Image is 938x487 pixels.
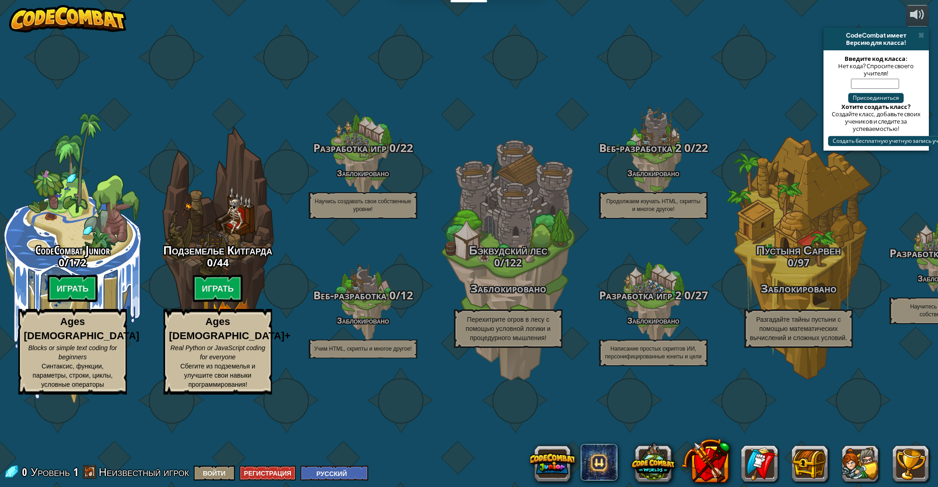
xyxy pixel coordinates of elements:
img: CodeCombat - Learn how to code by playing a game [9,5,126,32]
div: Complete previous world to unlock [145,113,290,403]
span: Пустыня Сарвен [756,242,841,258]
span: 0 [682,287,691,303]
h3: / [581,142,726,154]
span: Учим HTML, скрипты и многое другое! [314,346,412,352]
h4: Заблокировано [290,316,436,325]
h3: / [290,289,436,302]
span: 0 [59,255,65,269]
div: Введите код класса: [828,55,924,62]
span: 44 [217,255,229,269]
h4: Заблокировано [581,316,726,325]
h3: / [726,257,871,268]
h4: Заблокировано [290,169,436,178]
span: 97 [798,255,810,269]
span: 22 [695,140,708,155]
span: Подземелье Китгарда [164,242,273,258]
div: Создайте класс, добавьте своих учеников и следите за успеваемостью! [828,110,924,132]
span: Разработка игр 2 [599,287,682,303]
btn: Играть [48,275,98,302]
span: 0 [682,140,691,155]
span: Уровень [31,465,70,480]
h3: Заблокировано [726,282,871,295]
span: Веб-разработка [313,287,387,303]
span: 0 [207,255,213,269]
h3: / [581,289,726,302]
span: Перехитрите огров в лесу с помощью условной логики и процедурного мышления! [466,316,551,341]
span: Real Python or JavaScript coding for everyone [170,344,265,361]
span: Бэквудский лес [469,242,547,258]
button: Регистрация [240,465,296,481]
h3: / [290,142,436,154]
span: 0 [788,255,794,269]
span: Разгадайте тайны пустыни с помощью математических вычислений и сложных условий. [750,316,847,341]
button: Регулировать громкость [906,5,929,27]
span: 0 [494,255,500,269]
div: Нет кода? Спросите своего учителя! [828,62,924,77]
div: Хотите создать класс? [828,103,924,110]
span: Синтаксис, функции, параметры, строки, циклы, условные операторы [33,363,113,388]
span: Неизвестный игрок [99,465,189,479]
button: Войти [194,465,235,481]
span: 27 [695,287,708,303]
span: Продолжаем изучать HTML, скрипты и многое другое! [606,198,700,212]
span: Blocks or simple text coding for beginners [28,344,117,361]
span: 122 [504,255,522,269]
btn: Играть [193,275,243,302]
h3: / [145,257,290,268]
span: CodeCombat Junior [35,242,110,258]
strong: Ages [DEMOGRAPHIC_DATA]+ [169,316,290,341]
div: CodeCombat имеет [827,32,925,39]
span: Сбегите из подземелья и улучшите свои навыки программирования! [180,363,256,388]
button: Присоединиться [848,93,904,103]
span: 22 [400,140,413,155]
span: 12 [400,287,413,303]
h3: Заблокировано [436,282,581,295]
span: 0 [22,465,30,479]
div: Версию для класса! [827,39,925,46]
span: 0 [387,287,396,303]
span: Разработка игр [313,140,387,155]
strong: Ages [DEMOGRAPHIC_DATA] [24,316,139,341]
span: Написание простых скриптов ИИ, персонифицированные юниты и цели [605,346,702,360]
span: 172 [69,255,87,269]
span: 1 [73,465,78,479]
h3: / [436,257,581,268]
span: Научись создавать свои собственные уровни! [315,198,411,212]
h4: Заблокировано [581,169,726,178]
span: Веб-разработка 2 [599,140,682,155]
span: 0 [387,140,396,155]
